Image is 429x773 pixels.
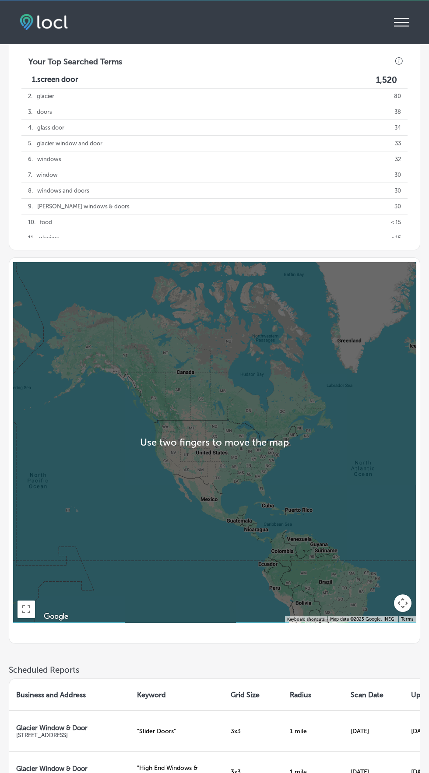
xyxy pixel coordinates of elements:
p: 9 . [28,199,33,214]
td: [DATE] [344,710,404,751]
p: food [40,214,52,230]
p: " Slider Doors " [137,727,217,735]
p: 33 [395,136,401,151]
a: Terms (opens in new tab) [401,617,413,622]
th: Business and Address [9,679,130,710]
p: glacier window and door [37,136,102,151]
span: Map data ©2025 Google, INEGI [330,617,396,622]
p: Glacier Window & Door [16,724,123,732]
p: glass door [37,120,64,135]
p: glaciers [39,230,59,246]
p: 38 [394,104,401,119]
p: 10 . [28,214,35,230]
a: Open this area in Google Maps (opens a new window) [42,611,70,622]
p: 1. screen door [32,75,78,85]
p: windows and doors [37,183,89,198]
th: Radius [283,679,344,710]
h3: Scheduled Reports [9,665,420,675]
p: windows [37,151,61,167]
button: Keyboard shortcuts [287,616,325,622]
p: 34 [394,120,401,135]
th: Scan Date [344,679,404,710]
p: glacier [37,88,54,104]
p: < 15 [391,230,401,246]
p: 8 . [28,183,33,198]
p: 2 . [28,88,32,104]
p: 30 [394,183,401,198]
td: 1 mile [283,710,344,751]
p: 30 [394,199,401,214]
p: window [36,167,58,183]
p: 7 . [28,167,32,183]
p: Glacier Window & Door [16,765,123,773]
p: 3 . [28,104,32,119]
p: 80 [394,88,401,104]
label: 1,520 [376,75,397,85]
img: Google [42,611,70,622]
td: 3 x 3 [224,710,283,751]
p: [STREET_ADDRESS] [16,732,123,738]
p: 32 [395,151,401,167]
th: Grid Size [224,679,283,710]
img: fda3e92497d09a02dc62c9cd864e3231.png [20,14,68,30]
p: 5 . [28,136,32,151]
p: [PERSON_NAME] windows & doors [37,199,130,214]
button: Map camera controls [394,594,411,612]
button: Toggle fullscreen view [18,601,35,618]
h3: Your Top Searched Terms [21,50,129,69]
th: Keyword [130,679,224,710]
p: 11 . [28,230,35,246]
p: doors [37,104,52,119]
p: < 15 [391,214,401,230]
p: 6 . [28,151,33,167]
p: 4 . [28,120,33,135]
p: 30 [394,167,401,183]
